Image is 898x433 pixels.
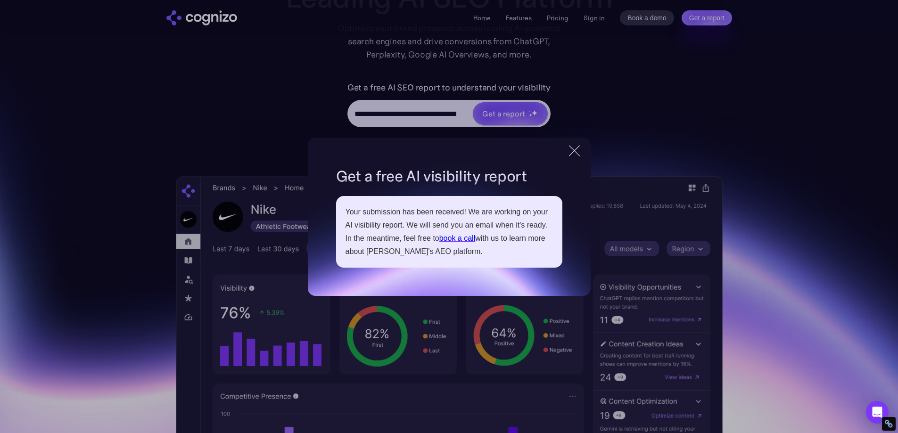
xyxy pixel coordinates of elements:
[336,166,562,187] h1: Get a free AI visibility report
[346,205,553,258] div: Your submission has been received! We are working on your AI visibility report. We will send you ...
[439,234,476,242] a: book a call
[884,419,893,428] div: Restore Info Box &#10;&#10;NoFollow Info:&#10; META-Robots NoFollow: &#09;false&#10; META-Robots ...
[866,401,889,424] div: Open Intercom Messenger
[336,196,562,268] div: Brand Report Form success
